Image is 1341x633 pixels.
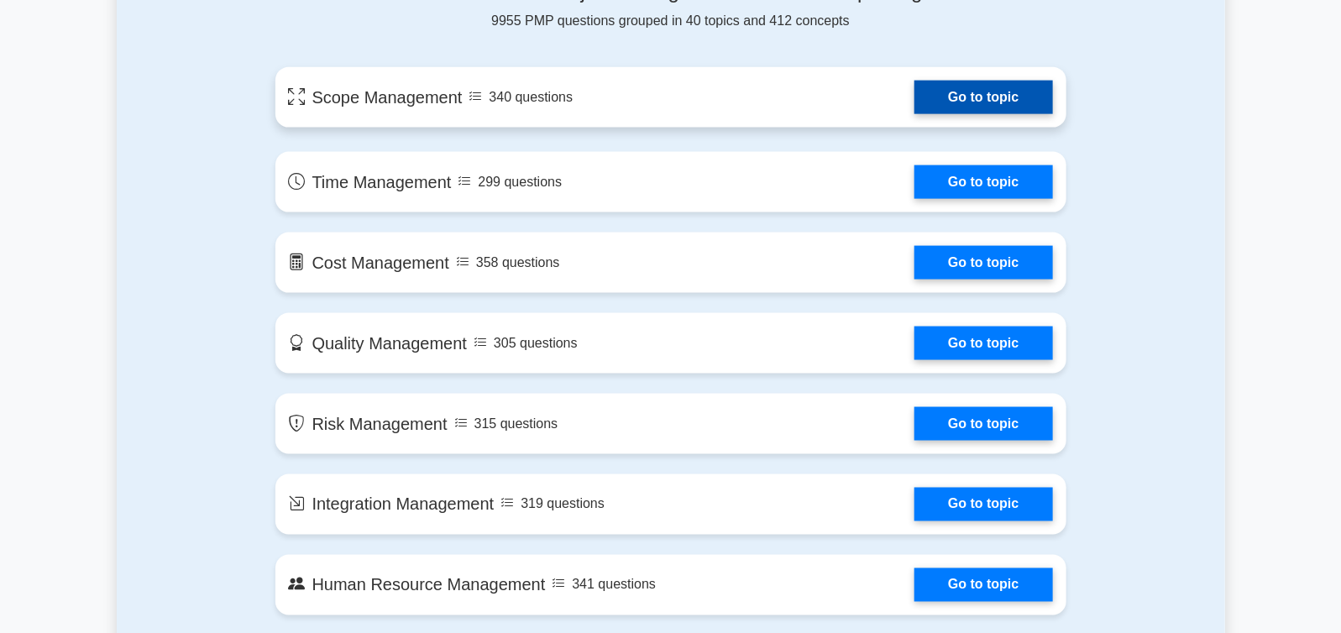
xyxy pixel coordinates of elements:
[914,488,1052,521] a: Go to topic
[914,568,1052,602] a: Go to topic
[914,327,1052,360] a: Go to topic
[914,246,1052,280] a: Go to topic
[914,407,1052,441] a: Go to topic
[914,165,1052,199] a: Go to topic
[914,81,1052,114] a: Go to topic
